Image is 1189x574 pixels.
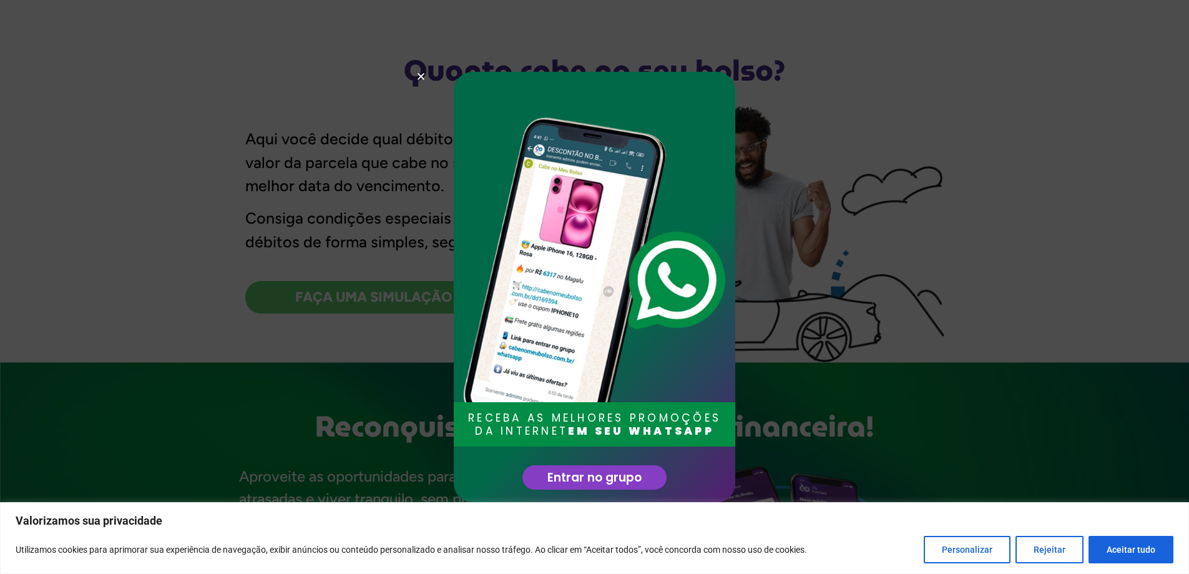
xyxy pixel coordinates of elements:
[924,536,1010,563] button: Personalizar
[568,423,714,438] b: EM SEU WHATSAPP
[522,465,667,490] a: Entrar no grupo
[1015,536,1084,563] button: Rejeitar
[16,542,807,557] p: Utilizamos cookies para aprimorar sua experiência de navegação, exibir anúncios ou conteúdo perso...
[16,513,1173,528] p: Valorizamos sua privacidade
[547,472,642,483] span: Entrar no grupo
[459,412,730,437] h3: RECEBA AS MELHORES PROMOÇÕES DA INTERNET
[416,72,426,81] a: Close
[460,97,729,463] img: celular-oferta
[1089,536,1173,563] button: Aceitar tudo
